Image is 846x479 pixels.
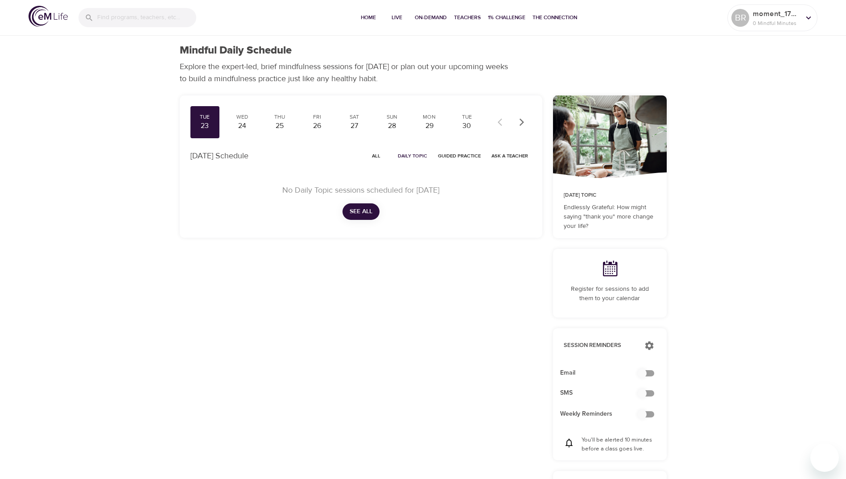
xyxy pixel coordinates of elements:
div: Sun [381,113,403,121]
span: Teachers [454,13,481,22]
div: 26 [306,121,328,131]
button: See All [343,203,380,220]
p: No Daily Topic sessions scheduled for [DATE] [201,184,521,196]
div: BR [731,9,749,27]
div: Tue [456,113,478,121]
img: logo [29,6,68,27]
p: Session Reminders [564,341,636,350]
div: 29 [418,121,441,131]
p: [DATE] Schedule [190,150,248,162]
span: Daily Topic [398,152,427,160]
h1: Mindful Daily Schedule [180,44,292,57]
span: On-Demand [415,13,447,22]
div: 30 [456,121,478,131]
p: Explore the expert-led, brief mindfulness sessions for [DATE] or plan out your upcoming weeks to ... [180,61,514,85]
span: Home [358,13,379,22]
span: All [366,152,387,160]
p: moment_1758662872 [753,8,800,19]
div: 27 [343,121,366,131]
span: Ask a Teacher [491,152,528,160]
p: You'll be alerted 10 minutes before a class goes live. [582,436,656,453]
button: Guided Practice [434,149,484,163]
p: Register for sessions to add them to your calendar [564,285,656,303]
div: Tue [194,113,216,121]
span: 1% Challenge [488,13,525,22]
div: 28 [381,121,403,131]
span: Live [386,13,408,22]
p: 0 Mindful Minutes [753,19,800,27]
div: 23 [194,121,216,131]
button: Ask a Teacher [488,149,532,163]
span: Guided Practice [438,152,481,160]
p: Endlessly Grateful: How might saying "thank you" more change your life? [564,203,656,231]
p: [DATE] Topic [564,191,656,199]
div: Mon [418,113,441,121]
div: 25 [268,121,291,131]
div: Thu [268,113,291,121]
iframe: Button to launch messaging window [810,443,839,472]
div: 24 [231,121,253,131]
span: The Connection [532,13,577,22]
span: SMS [560,388,645,398]
div: Sat [343,113,366,121]
div: Fri [306,113,328,121]
span: See All [350,206,372,217]
button: Daily Topic [394,149,431,163]
span: Weekly Reminders [560,409,645,419]
input: Find programs, teachers, etc... [97,8,196,27]
button: All [362,149,391,163]
div: Wed [231,113,253,121]
span: Email [560,368,645,378]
